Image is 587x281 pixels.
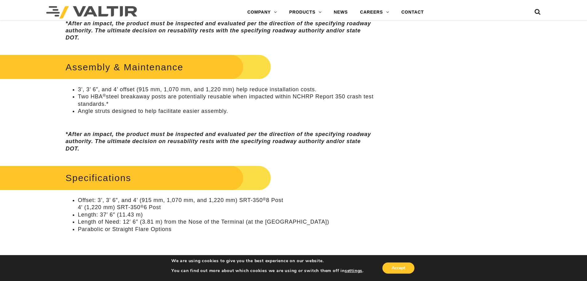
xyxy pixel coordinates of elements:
li: Offset: 3’, 3’ 6”, and 4’ (915 mm, 1,070 mm, and 1,220 mm) SRT-350 8 Post 4′ (1,220 mm) SRT-350 6... [78,197,375,211]
p: You can find out more about which cookies we are using or switch them off in . [171,268,364,274]
button: Accept [382,262,414,274]
button: settings [345,268,362,274]
li: Length of Need: 12′ 6″ (3.81 m) from the Nose of the Terminal (at the [GEOGRAPHIC_DATA]) [78,218,375,225]
a: PRODUCTS [283,6,328,19]
em: *After an impact, the product must be inspected and evaluated per the direction of the specifying... [66,131,371,152]
sup: ® [103,93,106,98]
img: Valtir [46,6,137,19]
p: We are using cookies to give you the best experience on our website. [171,258,364,264]
li: Two HBA steel breakaway posts are potentially reusable when impacted within NCHRP Report 350 cras... [78,93,375,108]
sup: ® [263,197,266,201]
em: *After an impact, the product must be inspected and evaluated per the direction of the specifying... [66,20,371,41]
a: CONTACT [395,6,430,19]
li: 3’, 3’ 6”, and 4’ offset (915 mm, 1,070 mm, and 1,220 mm) help reduce installation costs. [78,86,375,93]
li: Parabolic or Straight Flare Options [78,226,375,233]
li: Length: 37′ 6″ (11.43 m) [78,211,375,218]
a: NEWS [328,6,354,19]
sup: ® [141,204,144,209]
a: CAREERS [354,6,395,19]
a: COMPANY [241,6,283,19]
li: Angle struts designed to help facilitate easier assembly. [78,108,375,115]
